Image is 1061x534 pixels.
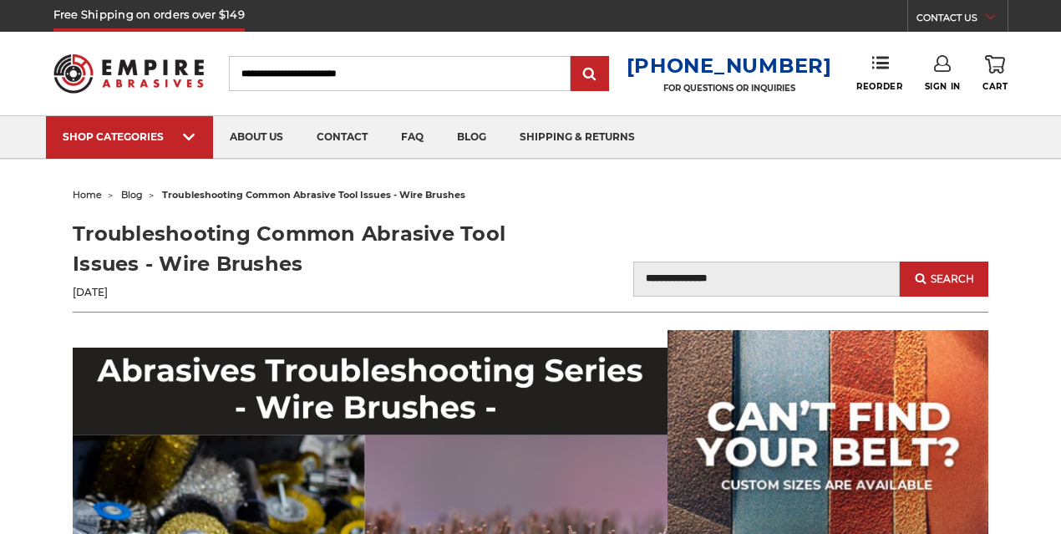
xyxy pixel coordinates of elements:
a: contact [300,116,384,159]
h1: Troubleshooting Common Abrasive Tool Issues - Wire Brushes [73,219,530,279]
span: Sign In [925,81,961,92]
a: Reorder [856,55,902,91]
a: Cart [982,55,1008,92]
a: shipping & returns [503,116,652,159]
a: faq [384,116,440,159]
a: [PHONE_NUMBER] [627,53,832,78]
span: Cart [982,81,1008,92]
div: SHOP CATEGORIES [63,130,196,143]
p: FOR QUESTIONS OR INQUIRIES [627,83,832,94]
p: [DATE] [73,285,530,300]
a: home [73,189,102,201]
button: Search [900,262,988,297]
a: about us [213,116,300,159]
span: Search [931,273,974,285]
span: troubleshooting common abrasive tool issues - wire brushes [162,189,465,201]
span: Reorder [856,81,902,92]
a: CONTACT US [916,8,1008,32]
input: Submit [573,58,607,91]
a: blog [440,116,503,159]
a: blog [121,189,143,201]
img: Empire Abrasives [53,44,204,104]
